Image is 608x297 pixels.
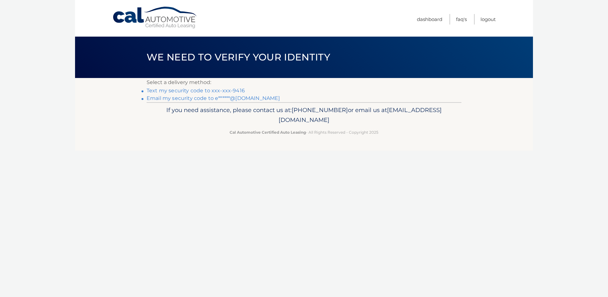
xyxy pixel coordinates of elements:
p: Select a delivery method: [147,78,461,87]
a: FAQ's [456,14,467,25]
p: - All Rights Reserved - Copyright 2025 [151,129,457,136]
strong: Cal Automotive Certified Auto Leasing [230,130,306,135]
a: Cal Automotive [112,6,198,29]
a: Dashboard [417,14,442,25]
span: [PHONE_NUMBER] [292,106,348,114]
a: Email my security code to e******@[DOMAIN_NAME] [147,95,280,101]
a: Text my security code to xxx-xxx-9416 [147,88,245,94]
p: If you need assistance, please contact us at: or email us at [151,105,457,125]
a: Logout [480,14,496,25]
span: We need to verify your identity [147,51,330,63]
